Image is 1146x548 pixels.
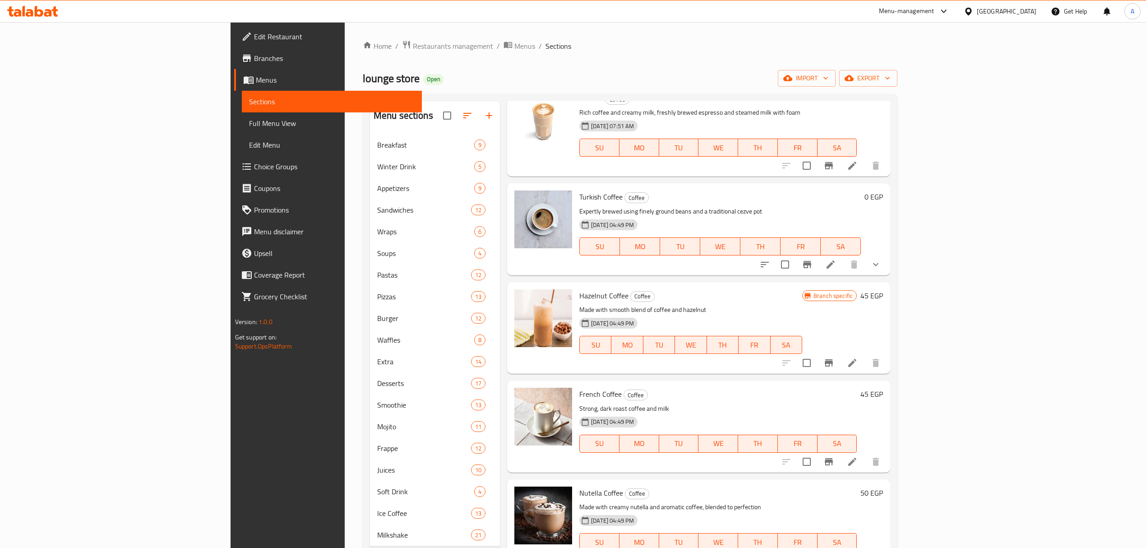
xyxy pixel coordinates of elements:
span: Coffee [625,193,648,203]
span: [DATE] 04:49 PM [587,516,638,525]
div: Burger12 [370,307,500,329]
button: Branch-specific-item [818,155,840,176]
div: items [471,269,485,280]
button: TH [740,237,781,255]
span: MO [623,141,656,154]
div: items [474,183,485,194]
span: TU [647,339,671,352]
span: SU [583,141,616,154]
span: SU [583,437,616,450]
span: Desserts [377,378,471,389]
span: TU [663,141,695,154]
span: MO [623,437,656,450]
div: items [474,248,485,259]
span: SU [583,240,616,253]
span: Sections [545,41,571,51]
button: Branch-specific-item [796,254,818,275]
span: Soft Drink [377,486,474,497]
button: TH [738,139,778,157]
span: 6 [475,228,485,236]
a: Support.OpsPlatform [235,340,292,352]
span: Edit Restaurant [254,31,415,42]
span: Turkish Coffee [579,190,623,204]
span: SA [774,339,799,352]
span: TU [663,437,695,450]
div: items [474,334,485,345]
img: Hazelnut Coffee [514,289,572,347]
span: Waffles [377,334,474,345]
span: Edit Menu [249,139,415,150]
button: SA [771,336,802,354]
span: FR [781,437,814,450]
img: French Coffee [514,388,572,446]
span: Coffee [631,291,654,302]
div: items [471,443,485,454]
div: Extra [377,356,471,367]
div: Burger [377,313,471,324]
span: WE [704,240,737,253]
div: Mojito11 [370,416,500,437]
div: items [471,313,485,324]
a: Edit menu item [847,358,858,368]
button: SA [818,139,857,157]
button: FR [778,435,818,453]
div: Ice Coffee13 [370,502,500,524]
div: items [474,139,485,150]
button: SU [579,336,611,354]
span: Mojito [377,421,471,432]
span: import [785,73,828,84]
span: Soups [377,248,474,259]
button: SA [818,435,857,453]
span: Restaurants management [413,41,493,51]
div: Coffee [630,291,655,302]
span: SA [821,141,854,154]
div: items [471,356,485,367]
span: Ice Coffee [377,508,471,519]
h6: 50 EGP [860,487,883,499]
span: Coverage Report [254,269,415,280]
div: Waffles8 [370,329,500,351]
span: WE [679,339,703,352]
button: FR [739,336,770,354]
button: WE [675,336,707,354]
div: Juices [377,464,471,475]
button: TH [738,435,778,453]
button: SU [579,435,619,453]
button: TU [659,435,699,453]
button: FR [781,237,821,255]
button: Add section [478,105,500,126]
div: items [471,291,485,302]
a: Upsell [234,242,422,264]
span: 14 [471,358,485,366]
h6: 0 EGP [864,190,883,203]
span: Nutella Coffee [579,486,623,500]
button: TH [707,336,739,354]
a: Choice Groups [234,156,422,177]
a: Edit menu item [847,456,858,467]
span: Open [423,75,444,83]
span: Select to update [797,156,816,175]
div: Desserts17 [370,372,500,394]
div: Milkshake21 [370,524,500,546]
span: Winter Drink [377,161,474,172]
div: Wraps6 [370,221,500,242]
span: 12 [471,444,485,453]
span: Hazelnut Coffee [579,289,628,302]
p: Strong, dark roast coffee and milk [579,403,857,414]
li: / [539,41,542,51]
h6: 50 EGP [860,92,883,105]
img: Cortado [514,92,572,150]
a: Full Menu View [242,112,422,134]
div: Soups4 [370,242,500,264]
span: 10 [471,466,485,474]
span: 9 [475,141,485,149]
span: FR [742,339,767,352]
div: items [474,486,485,497]
span: Smoothie [377,399,471,410]
button: SA [821,237,861,255]
span: Frappe [377,443,471,454]
div: Pizzas13 [370,286,500,307]
span: Menus [256,74,415,85]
